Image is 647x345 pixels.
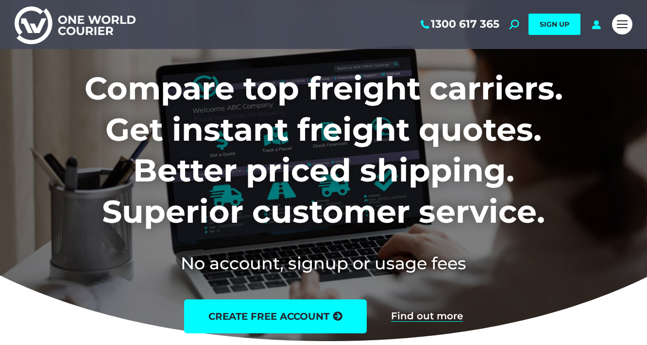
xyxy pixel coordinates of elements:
a: create free account [184,299,367,333]
a: 1300 617 365 [419,18,499,31]
h1: Compare top freight carriers. Get instant freight quotes. Better priced shipping. Superior custom... [20,68,627,232]
img: One World Courier [15,5,136,44]
a: Find out more [391,311,463,322]
a: SIGN UP [528,14,580,35]
span: SIGN UP [540,20,569,29]
a: Mobile menu icon [612,14,632,34]
h2: No account, signup or usage fees [20,251,627,275]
